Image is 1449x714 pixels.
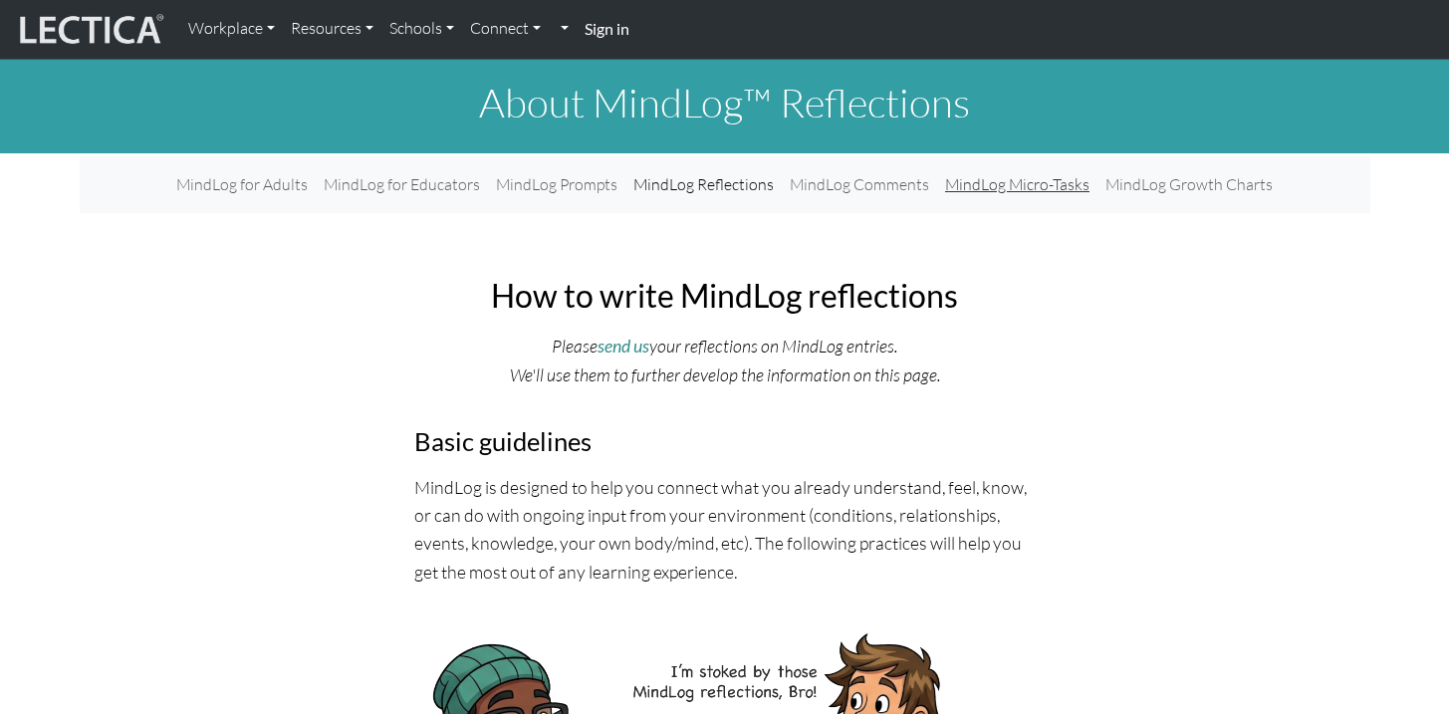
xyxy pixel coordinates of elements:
strong: Sign in [585,19,629,38]
a: MindLog Reflections [625,164,782,205]
a: Resources [283,8,381,50]
a: MindLog Comments [782,164,937,205]
a: MindLog Growth Charts [1097,164,1281,205]
a: MindLog Prompts [488,164,625,205]
h1: About MindLog™ Reflections [80,79,1370,126]
a: Connect [462,8,549,50]
h2: How to write MindLog reflections [414,277,1036,315]
a: MindLog for Educators [316,164,488,205]
p: MindLog is designed to help you connect what you already understand, feel, know, or can do with o... [414,473,1036,586]
i: We'll use them to further develop the information on this page. [510,363,940,385]
a: Schools [381,8,462,50]
h3: Basic guidelines [414,426,1036,457]
a: send us [598,336,649,357]
i: your reflections on MindLog entries. [649,335,897,357]
a: Workplace [180,8,283,50]
a: Sign in [577,8,637,51]
i: Please [552,335,598,357]
img: lecticalive [15,11,164,49]
a: MindLog for Adults [168,164,316,205]
a: MindLog Micro-Tasks [937,164,1097,205]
